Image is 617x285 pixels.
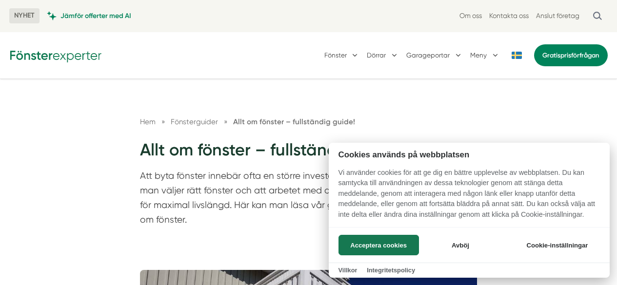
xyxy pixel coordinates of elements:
[329,168,610,227] p: Vi använder cookies för att ge dig en bättre upplevelse av webbplatsen. Du kan samtycka till anvä...
[515,235,600,255] button: Cookie-inställningar
[367,266,415,274] a: Integritetspolicy
[329,150,610,159] h2: Cookies används på webbplatsen
[338,266,358,274] a: Villkor
[421,235,499,255] button: Avböj
[338,235,419,255] button: Acceptera cookies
